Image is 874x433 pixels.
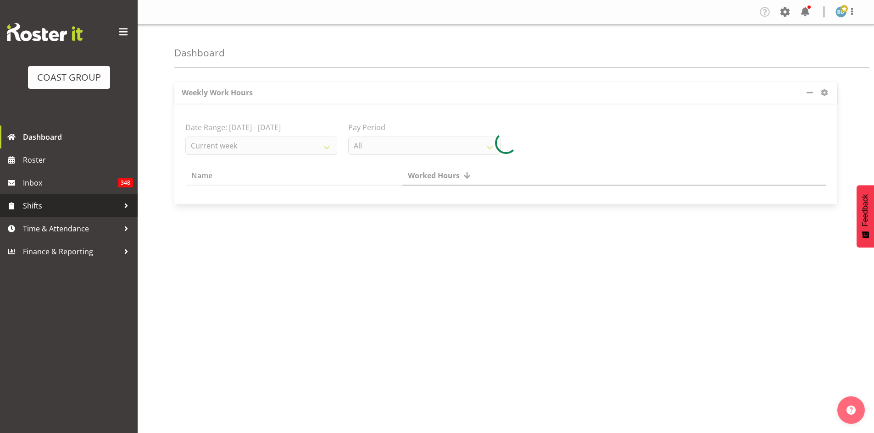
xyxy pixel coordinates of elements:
[861,194,869,226] span: Feedback
[23,222,119,236] span: Time & Attendance
[174,48,225,58] h4: Dashboard
[23,130,133,144] span: Dashboard
[846,406,856,415] img: help-xxl-2.png
[7,23,83,41] img: Rosterit website logo
[23,245,119,258] span: Finance & Reporting
[118,178,133,187] span: 348
[835,6,846,17] img: ben-dewes888.jpg
[23,153,133,167] span: Roster
[23,176,118,190] span: Inbox
[37,71,101,84] div: COAST GROUP
[857,185,874,247] button: Feedback - Show survey
[23,199,119,213] span: Shifts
